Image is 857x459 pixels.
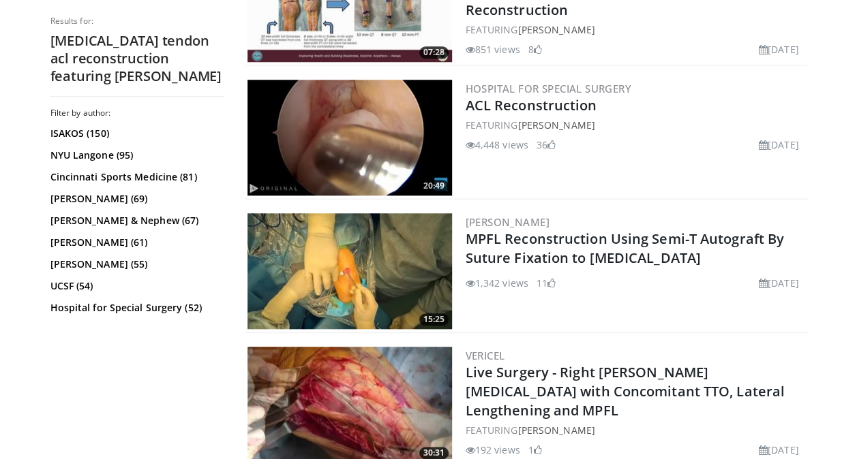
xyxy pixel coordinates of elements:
a: Hospital for Special Surgery [466,82,631,95]
a: Vericel [466,349,505,362]
a: Cincinnati Sports Medicine (81) [50,170,221,184]
div: FEATURING [466,22,805,37]
span: 30:31 [419,447,449,459]
a: MPFL Reconstruction Using Semi-T Autograft By Suture Fixation to [MEDICAL_DATA] [466,229,785,267]
li: [DATE] [759,276,799,290]
a: [PERSON_NAME] [517,23,595,36]
h2: [MEDICAL_DATA] tendon acl reconstruction featuring [PERSON_NAME] [50,32,224,85]
div: FEATURING [466,118,805,132]
a: [PERSON_NAME] (61) [50,236,221,249]
li: 11 [537,276,556,290]
a: UCSF (54) [50,279,221,293]
span: 20:49 [419,180,449,192]
a: ISAKOS (150) [50,127,221,140]
li: 36 [537,138,556,152]
h3: Filter by author: [50,108,224,118]
a: Hospital for Special Surgery (52) [50,301,221,315]
a: [PERSON_NAME] & Nephew (67) [50,214,221,227]
li: 1 [528,443,542,457]
a: ACL Reconstruction [466,96,597,114]
li: 1,342 views [466,276,528,290]
img: 013c24b7-4627-4f14-ab1d-fbf17128a655.300x170_q85_crop-smart_upscale.jpg [247,80,452,195]
span: 15:25 [419,313,449,326]
li: [DATE] [759,42,799,57]
a: NYU Langone (95) [50,148,221,162]
li: 4,448 views [466,138,528,152]
a: 20:49 [247,80,452,195]
li: 192 views [466,443,520,457]
li: 8 [528,42,542,57]
span: 07:28 [419,46,449,59]
li: 851 views [466,42,520,57]
a: [PERSON_NAME] [466,215,550,229]
a: 15:25 [247,213,452,329]
p: Results for: [50,16,224,27]
img: 33941cd6-6fcb-4e64-b8b4-828558d2faf3.300x170_q85_crop-smart_upscale.jpg [247,213,452,329]
a: [PERSON_NAME] (55) [50,257,221,271]
a: [PERSON_NAME] [517,118,595,131]
li: [DATE] [759,443,799,457]
a: Live Surgery - Right [PERSON_NAME][MEDICAL_DATA] with Concomitant TTO, Lateral Lengthening and MPFL [466,363,785,420]
a: [PERSON_NAME] (69) [50,192,221,206]
a: [PERSON_NAME] [517,424,595,437]
div: FEATURING [466,423,805,437]
li: [DATE] [759,138,799,152]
